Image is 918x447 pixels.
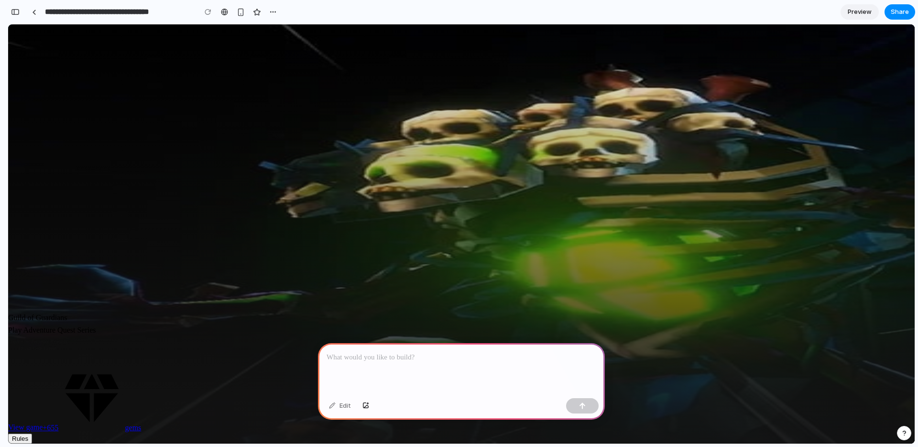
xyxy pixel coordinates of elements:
a: Preview [841,4,879,20]
span: Share [891,7,909,17]
span: +655 gems [34,399,133,407]
button: Share [885,4,915,20]
span: Rules [4,411,20,418]
span: Preview [848,7,872,17]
